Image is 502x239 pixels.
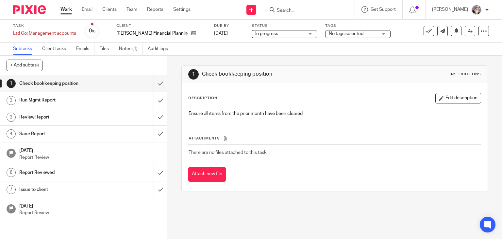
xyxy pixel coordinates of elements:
[214,31,228,36] span: [DATE]
[255,31,278,36] span: In progress
[89,27,95,35] div: 0
[82,6,92,13] a: Email
[148,43,173,55] a: Audit logs
[19,79,105,88] h1: Check bookkeeping position
[19,210,160,216] p: Report Review
[13,23,76,28] label: Task
[188,69,199,80] div: 1
[13,43,37,55] a: Subtasks
[19,185,105,194] h1: Issue to client
[13,5,46,14] img: Pixie
[119,43,143,55] a: Notes (1)
[147,6,163,13] a: Reports
[173,6,191,13] a: Settings
[189,150,267,155] span: There are no files attached to this task.
[189,137,220,140] span: Attachments
[92,29,95,33] small: /8
[19,146,160,154] h1: [DATE]
[325,23,391,28] label: Tags
[102,6,117,13] a: Clients
[116,30,188,37] p: [PERSON_NAME] Financial Planning Ltd
[202,71,348,78] h1: Check bookkeeping position
[7,79,16,88] div: 1
[19,154,160,161] p: Report Review
[432,6,468,13] p: [PERSON_NAME]
[13,30,76,37] div: Ltd Co: Management accounts
[19,129,105,139] h1: Save Report
[371,7,396,12] span: Get Support
[7,113,16,122] div: 3
[450,72,481,77] div: Instructions
[188,167,226,182] button: Attach new file
[126,6,137,13] a: Team
[19,201,160,210] h1: [DATE]
[471,5,482,15] img: Karen%20Pic.png
[42,43,71,55] a: Client tasks
[188,96,217,101] p: Description
[116,23,206,28] label: Client
[189,110,481,117] p: Ensure all items from the prior month have been cleared
[329,31,363,36] span: No tags selected
[19,112,105,122] h1: Review Report
[435,93,481,103] button: Edit description
[76,43,94,55] a: Emails
[7,168,16,177] div: 6
[7,185,16,194] div: 7
[7,60,42,71] button: + Add subtask
[19,95,105,105] h1: Run Mgmt Report
[19,168,105,177] h1: Report Reviewed
[276,8,335,14] input: Search
[60,6,72,13] a: Work
[7,129,16,138] div: 4
[252,23,317,28] label: Status
[99,43,114,55] a: Files
[214,23,243,28] label: Due by
[7,96,16,105] div: 2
